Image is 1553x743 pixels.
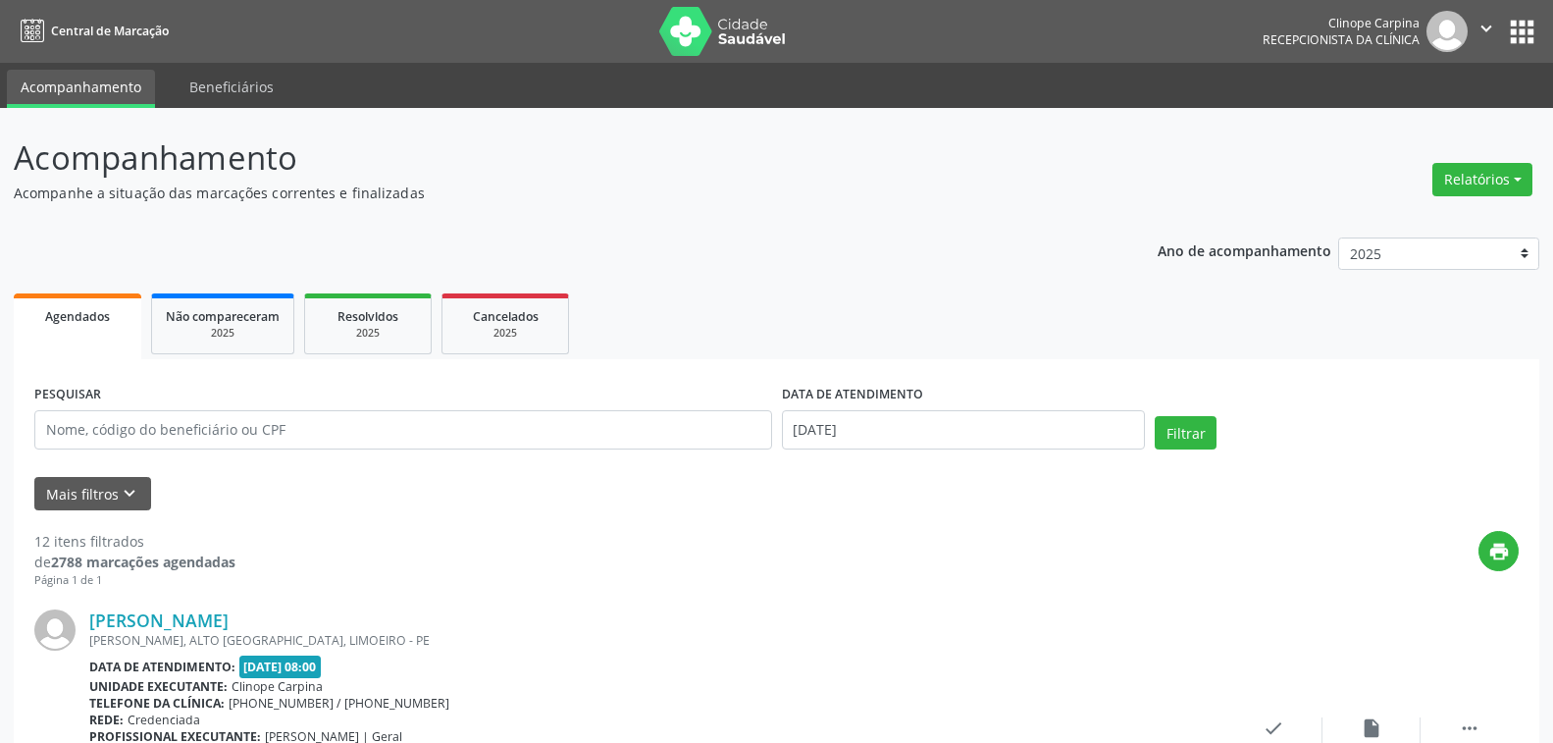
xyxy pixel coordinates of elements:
[1478,531,1519,571] button: print
[51,553,235,571] strong: 2788 marcações agendadas
[1459,717,1480,739] i: 
[1488,541,1510,562] i: print
[319,326,417,341] div: 2025
[128,712,200,728] span: Credenciada
[51,23,169,39] span: Central de Marcação
[782,410,1146,450] input: Selecione um intervalo
[14,133,1082,183] p: Acompanhamento
[1158,238,1331,262] p: Ano de acompanhamento
[34,410,772,450] input: Nome, código do beneficiário ou CPF
[89,678,228,695] b: Unidade executante:
[782,380,923,410] label: DATA DE ATENDIMENTO
[176,70,287,104] a: Beneficiários
[34,380,101,410] label: PESQUISAR
[1432,163,1532,196] button: Relatórios
[1361,717,1382,739] i: insert_drive_file
[1263,15,1420,31] div: Clinope Carpina
[34,572,235,589] div: Página 1 de 1
[89,659,235,675] b: Data de atendimento:
[1263,31,1420,48] span: Recepcionista da clínica
[1475,18,1497,39] i: 
[7,70,155,108] a: Acompanhamento
[89,632,1224,649] div: [PERSON_NAME], ALTO [GEOGRAPHIC_DATA], LIMOEIRO - PE
[1505,15,1539,49] button: apps
[166,326,280,341] div: 2025
[166,308,280,325] span: Não compareceram
[1263,717,1284,739] i: check
[34,531,235,552] div: 12 itens filtrados
[232,678,323,695] span: Clinope Carpina
[34,477,151,511] button: Mais filtroskeyboard_arrow_down
[34,610,76,651] img: img
[337,308,398,325] span: Resolvidos
[229,695,449,712] span: [PHONE_NUMBER] / [PHONE_NUMBER]
[89,610,229,631] a: [PERSON_NAME]
[473,308,539,325] span: Cancelados
[45,308,110,325] span: Agendados
[14,183,1082,203] p: Acompanhe a situação das marcações correntes e finalizadas
[89,712,124,728] b: Rede:
[14,15,169,47] a: Central de Marcação
[1155,416,1217,450] button: Filtrar
[89,695,225,712] b: Telefone da clínica:
[239,656,322,678] span: [DATE] 08:00
[119,483,140,504] i: keyboard_arrow_down
[456,326,554,341] div: 2025
[1426,11,1468,52] img: img
[1468,11,1505,52] button: 
[34,552,235,572] div: de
